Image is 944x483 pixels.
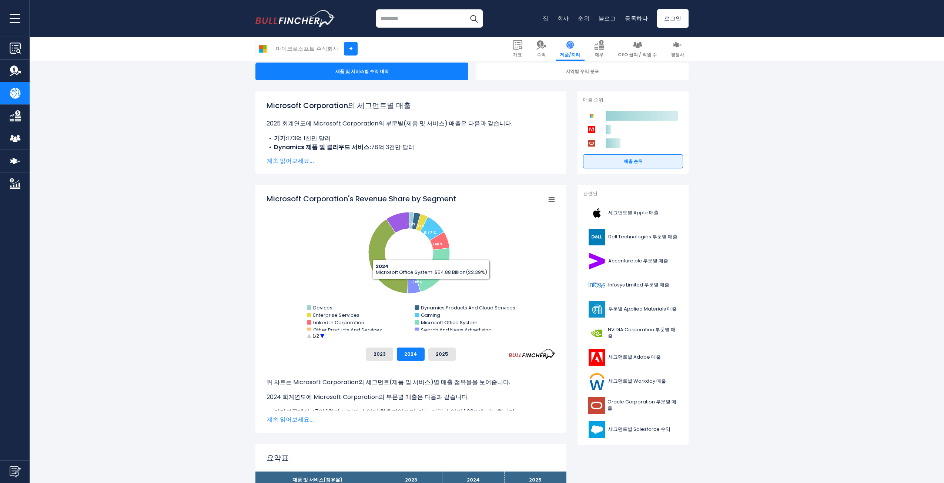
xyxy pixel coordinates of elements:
img: AMAT 로고 [588,301,606,318]
tspan: 22.39 % [427,268,442,274]
font: Oracle Corporation 부문별 매출 [607,398,676,412]
a: 매출 순위 [583,154,683,168]
a: Dell Technologies 부문별 매출 [583,227,683,247]
a: 개요 [508,37,527,61]
font: 집 [543,14,549,22]
a: 세그먼트별 Adobe 매출 [583,347,683,368]
img: Oracle Corporation 경쟁사 로고 [587,138,596,148]
font: 2025 회계연도에 Microsoft Corporation의 부문별(제품 및 서비스) 매출은 다음과 같습니다. [267,119,512,128]
img: ADBE 로고 [588,349,606,366]
a: CEO 급여 / 직원 수 [613,37,661,61]
font: Microsoft Corporation의 세그먼트별 매출 [267,100,411,111]
button: 찾다 [465,9,483,28]
text: Gaming [421,312,440,319]
font: Dell Technologies 부문별 매출 [608,233,677,240]
a: 제품/지리 [556,37,585,61]
font: NVIDIA Corporation 부문별 매출 [608,326,676,339]
font: Infosys Limited 부문별 매출 [608,281,669,288]
font: 개요 [513,51,522,58]
a: 순위 [578,14,590,22]
img: NVDA 로고 [588,325,606,342]
a: 블로그 [599,14,616,22]
a: 등록하다 [625,14,648,22]
font: 위 차트는 Microsoft Corporation의 세그먼트(제품 및 서비스)별 매출 점유율을 보여줍니다. [267,378,510,386]
font: 수익 [537,51,546,58]
img: WDAY 로고 [588,373,606,390]
font: 계속 읽어보세요... [267,415,314,424]
a: Oracle Corporation 부문별 매출 [583,395,683,416]
button: 2023 [366,348,393,361]
img: ACN 로고 [588,253,606,269]
button: 2024 [397,348,425,361]
svg: Microsoft Corporation의 세그먼트별 매출 점유율 [267,194,555,342]
font: 기기: [274,134,287,142]
a: + [344,42,358,56]
font: 지역별 수익 분포 [566,68,599,74]
font: 매출 순위 [624,158,643,164]
font: 재무 [595,51,603,58]
img: Microsoft Corporation 경쟁사 로고 [587,111,596,121]
font: 기기 [274,407,286,416]
a: 로그인 [657,9,689,28]
font: 계속 읽어보세요... [267,157,314,165]
font: 2024 회계연도에 Microsoft Corporation의 부문별 매출은 다음과 같습니다. [267,393,469,401]
img: CRM 로고 [588,421,606,438]
font: 세그먼트별 Workday 매출 [608,378,666,385]
a: Accenture plc 부문별 매출 [583,251,683,271]
img: INFY 로고 [588,277,606,294]
font: 2025 [436,350,448,358]
a: 수익 [532,37,550,61]
tspan: 0.02 % [412,281,422,285]
font: 매출 순위 [583,96,603,103]
a: 부문별 Applied Materials 매출 [583,299,683,319]
text: Linked In Corporation [313,319,364,326]
tspan: 1.92 % [406,223,415,227]
a: 세그먼트별 Apple 매출 [583,203,683,223]
font: 요약표 [267,453,289,463]
a: 회사 [558,14,569,22]
font: Dynamics 제품 및 클라우드 서비스: [274,143,371,151]
a: 세그먼트별 Salesforce 수익 [583,419,683,440]
tspan: 8.77 % [424,230,436,235]
a: 홈페이지로 이동 [255,10,335,27]
text: Microsoft Office System [421,319,478,326]
img: DELL 로고 [588,229,606,245]
text: 1/2 [312,333,319,339]
font: 관련된 [583,190,597,197]
font: 마이크로소프트 주식회사 [276,45,338,53]
a: 재무 [590,37,608,61]
text: Devices [313,304,332,311]
font: 부문별 Applied Materials 매출 [608,305,677,312]
font: 부문에서 47억 1천만 달러의 수익이 창출되었으며, 이는 전체 수익의 1.92%에 해당합니다. [286,407,516,416]
img: 불핀처 로고 [255,10,335,27]
font: 세그먼트별 Apple 매출 [608,209,659,216]
tspan: 39.87 % [374,259,389,265]
img: MSFT 로고 [256,42,270,56]
font: 78억 3천만 달러 [371,143,414,151]
a: NVIDIA Corporation 부문별 매출 [583,323,683,343]
text: Dynamics Products And Cloud Services [421,304,515,311]
img: Adobe 경쟁사 로고 [587,125,596,134]
text: Other Products And Services [313,326,382,333]
tspan: 3.1 % [417,225,424,229]
font: 173억 1천만 달러 [287,134,331,142]
tspan: Microsoft Corporation's Revenue Share by Segment [267,194,456,204]
text: Enterprise Services [313,312,359,319]
font: 경쟁사 [671,51,684,58]
font: 2023 [374,350,386,358]
a: Infosys Limited 부문별 매출 [583,275,683,295]
font: + [349,44,353,53]
tspan: 6.68 % [432,243,442,247]
font: 세그먼트별 Adobe 매출 [608,353,661,360]
font: CEO 급여 / 직원 수 [618,51,657,58]
a: 경쟁사 [666,37,689,61]
img: AAPL 로고 [588,205,606,221]
font: 제품 및 서비스별 수익 내역 [335,68,389,74]
button: 2025 [428,348,456,361]
font: 세그먼트별 Salesforce 수익 [608,426,670,433]
font: Accenture plc 부문별 매출 [608,257,668,264]
font: 로그인 [664,14,682,22]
